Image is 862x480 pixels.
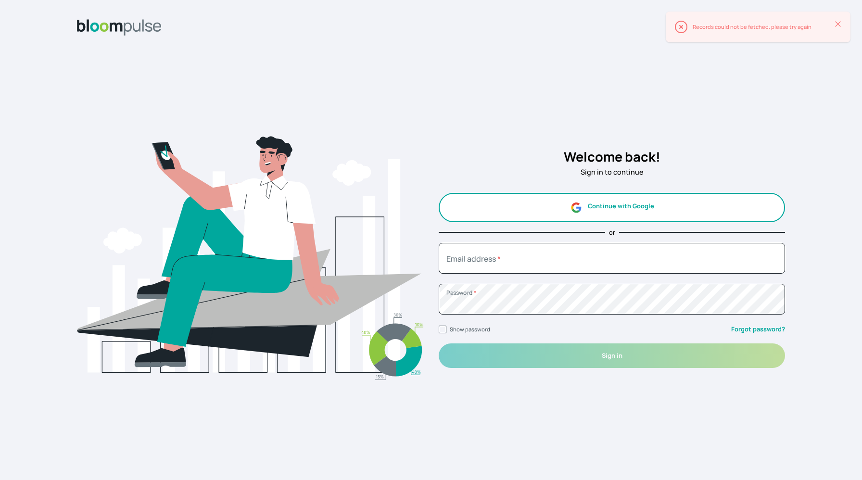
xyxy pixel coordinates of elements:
img: google.svg [570,202,582,214]
div: Records could not be fetched. please try again [693,23,835,31]
label: Show password [450,326,490,333]
img: signin.svg [77,47,423,468]
a: Forgot password? [731,325,785,334]
p: or [609,228,615,237]
h2: Welcome back! [439,147,785,167]
img: Bloom Logo [77,19,162,36]
button: Sign in [439,343,785,368]
p: Sign in to continue [439,167,785,177]
button: Continue with Google [439,193,785,222]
